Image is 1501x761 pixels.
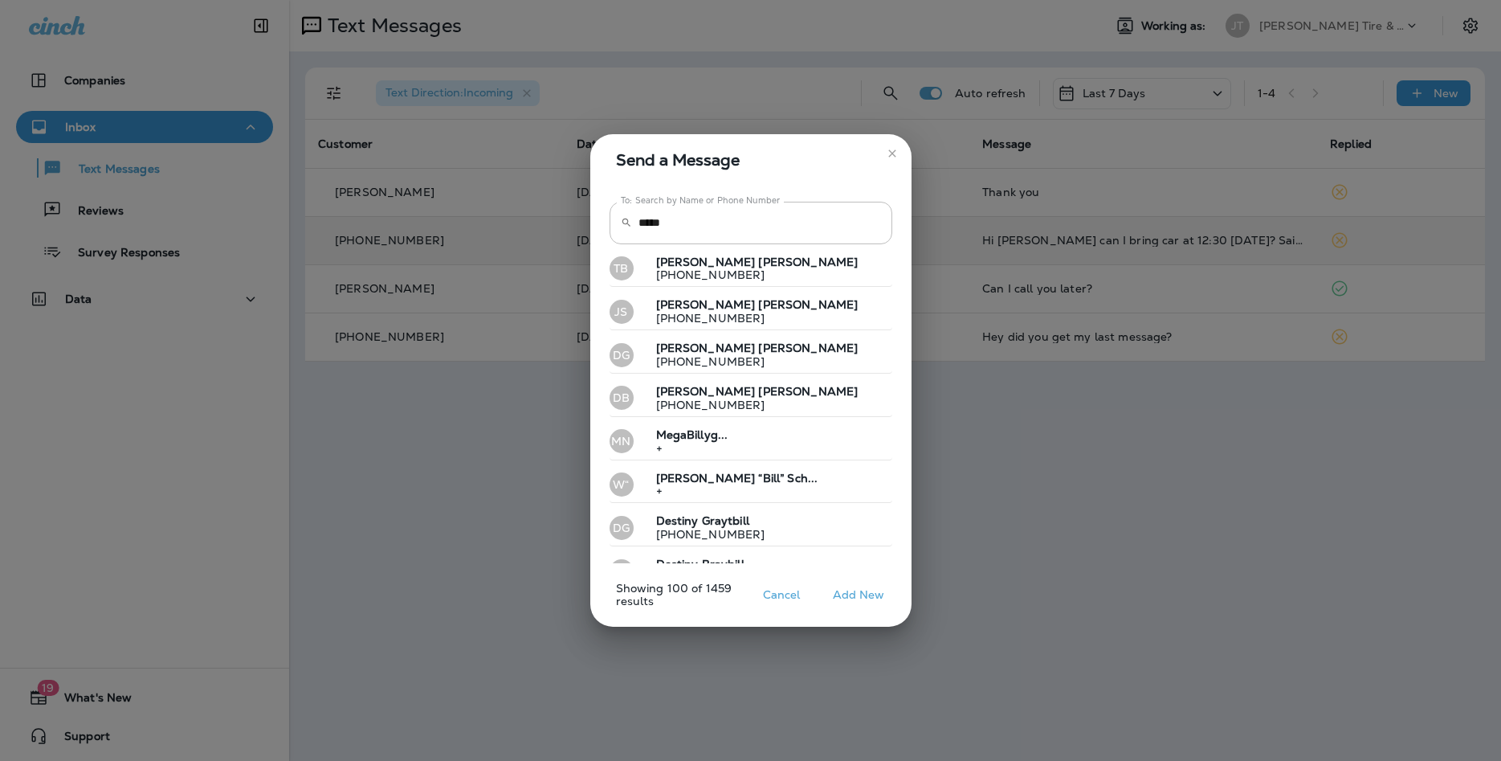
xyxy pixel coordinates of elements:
[752,583,812,608] button: Cancel
[643,528,765,541] p: [PHONE_NUMBER]
[758,384,858,399] span: [PERSON_NAME]
[610,293,892,330] button: JS[PERSON_NAME] [PERSON_NAME][PHONE_NUMBER]
[610,553,892,590] button: DBDestiny Braybill[PHONE_NUMBER]
[610,473,634,497] div: W“
[656,513,699,528] span: Destiny
[643,485,818,497] p: +
[610,429,634,453] div: MN
[643,442,728,455] p: +
[702,557,744,571] span: Braybill
[610,559,634,583] div: DB
[656,341,756,355] span: [PERSON_NAME]
[656,557,699,571] span: Destiny
[656,471,756,485] span: [PERSON_NAME]
[656,384,756,399] span: [PERSON_NAME]
[610,380,892,417] button: DB[PERSON_NAME] [PERSON_NAME][PHONE_NUMBER]
[643,312,859,325] p: [PHONE_NUMBER]
[643,399,859,411] p: [PHONE_NUMBER]
[758,471,818,485] span: “Bill” Sch...
[610,343,634,367] div: DG
[758,341,858,355] span: [PERSON_NAME]
[610,251,892,288] button: TB[PERSON_NAME] [PERSON_NAME][PHONE_NUMBER]
[616,147,892,173] span: Send a Message
[758,255,858,269] span: [PERSON_NAME]
[879,141,905,166] button: close
[610,423,892,460] button: MNMegaBillyg... +
[702,513,749,528] span: Graytbill
[610,256,634,280] div: TB
[656,297,756,312] span: [PERSON_NAME]
[621,194,781,207] label: To: Search by Name or Phone Number
[643,268,859,281] p: [PHONE_NUMBER]
[610,386,634,410] div: DB
[656,428,728,442] span: MegaBillyg...
[610,467,892,504] button: W“[PERSON_NAME] “Bill” Sch...+
[825,583,893,608] button: Add New
[610,337,892,374] button: DG[PERSON_NAME] [PERSON_NAME][PHONE_NUMBER]
[758,297,858,312] span: [PERSON_NAME]
[656,255,756,269] span: [PERSON_NAME]
[643,355,859,368] p: [PHONE_NUMBER]
[610,300,634,324] div: JS
[584,582,752,620] p: Showing 100 of 1459 results
[610,516,634,540] div: DG
[610,509,892,546] button: DGDestiny Graytbill[PHONE_NUMBER]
